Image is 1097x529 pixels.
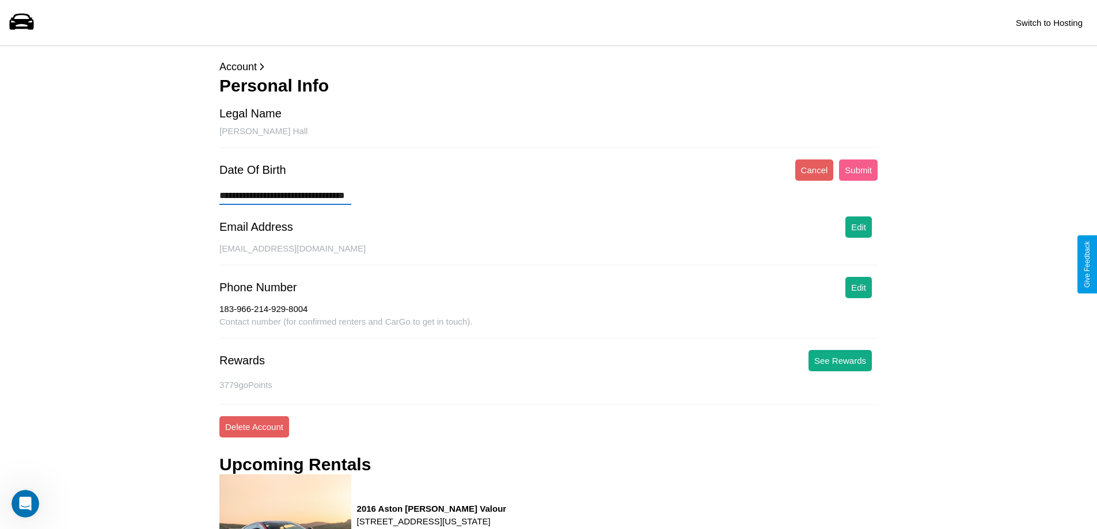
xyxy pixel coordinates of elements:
button: Edit [845,277,872,298]
p: Account [219,58,878,76]
div: Give Feedback [1083,241,1091,288]
div: Phone Number [219,281,297,294]
div: Date Of Birth [219,163,286,177]
h3: Upcoming Rentals [219,455,371,474]
button: Delete Account [219,416,289,437]
div: Rewards [219,354,265,367]
button: Submit [839,159,878,181]
iframe: Intercom live chat [12,490,39,517]
div: Contact number (for confirmed renters and CarGo to get in touch). [219,317,878,338]
div: [EMAIL_ADDRESS][DOMAIN_NAME] [219,243,878,265]
p: 3779 goPoints [219,377,878,393]
button: See Rewards [808,350,872,371]
h3: Personal Info [219,76,878,96]
button: Switch to Hosting [1010,12,1088,33]
div: 183-966-214-929-8004 [219,304,878,317]
div: Legal Name [219,107,282,120]
div: Email Address [219,220,293,234]
button: Cancel [795,159,834,181]
p: [STREET_ADDRESS][US_STATE] [357,513,507,529]
h3: 2016 Aston [PERSON_NAME] Valour [357,504,507,513]
button: Edit [845,216,872,238]
div: [PERSON_NAME] Hall [219,126,878,148]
